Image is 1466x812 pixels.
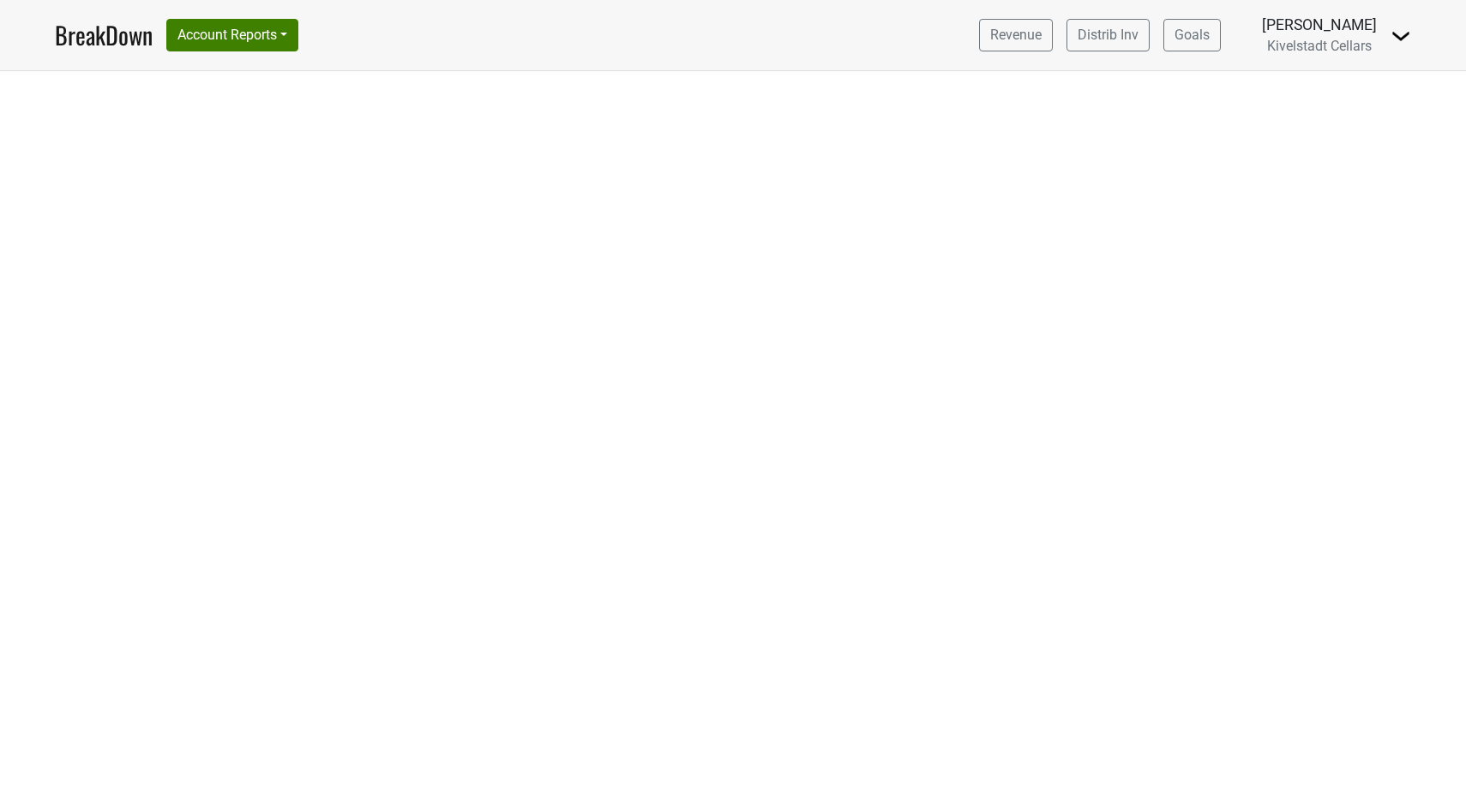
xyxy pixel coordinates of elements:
a: Goals [1163,19,1221,51]
a: Distrib Inv [1066,19,1150,51]
img: Dropdown Menu [1391,26,1411,46]
a: Revenue [979,19,1053,51]
span: Kivelstadt Cellars [1267,38,1372,54]
div: [PERSON_NAME] [1262,14,1377,36]
button: Account Reports [166,19,298,51]
a: BreakDown [55,17,153,53]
